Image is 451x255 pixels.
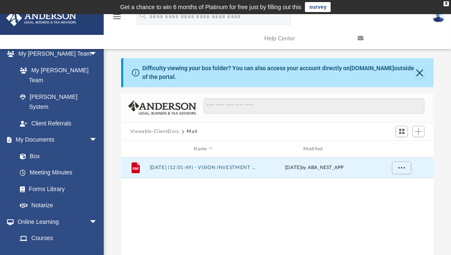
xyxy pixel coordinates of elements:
[12,115,106,132] a: Client Referrals
[89,132,106,149] span: arrow_drop_down
[149,165,257,170] button: [DATE] (12:01:49) - VISION INVESTMENT HOLDING, LLC - Mail.pdf
[261,145,368,153] div: Modified
[130,128,179,135] button: Viewable-ClientDocs
[120,2,302,12] div: Get a chance to win 6 months of Platinum for free just by filling out this
[396,126,408,137] button: Switch to Grid View
[414,67,425,78] button: Close
[285,165,301,170] span: [DATE]
[89,46,106,63] span: arrow_drop_down
[350,65,394,71] a: [DOMAIN_NAME]
[6,132,106,148] a: My Documentsarrow_drop_down
[12,197,106,214] a: Notarize
[204,98,425,114] input: Search files and folders
[12,62,102,88] a: My [PERSON_NAME] Team
[432,10,445,22] img: User Pic
[187,128,197,135] button: Mail
[12,88,106,115] a: [PERSON_NAME] System
[12,181,102,197] a: Forms Library
[12,230,106,247] a: Courses
[412,126,425,137] button: Add
[125,145,146,153] div: id
[372,145,430,153] div: id
[89,213,106,230] span: arrow_drop_down
[12,148,102,164] a: Box
[6,46,106,62] a: My [PERSON_NAME] Teamarrow_drop_down
[142,64,414,81] div: Difficulty viewing your box folder? You can also access your account directly on outside of the p...
[392,162,411,174] button: More options
[305,2,331,12] a: survey
[12,164,106,181] a: Meeting Minutes
[112,16,122,22] a: menu
[149,145,257,153] div: Name
[112,12,122,22] i: menu
[258,22,351,55] a: Help Center
[6,213,106,230] a: Online Learningarrow_drop_down
[139,11,148,20] i: search
[4,10,79,26] img: Anderson Advisors Platinum Portal
[444,1,449,6] div: close
[261,164,368,172] div: by ABA_NEST_APP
